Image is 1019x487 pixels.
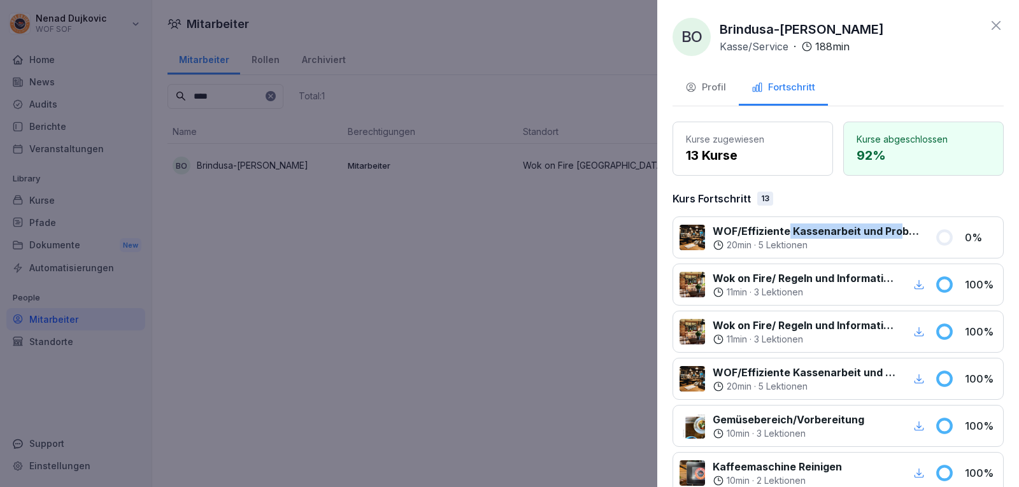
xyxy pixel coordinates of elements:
p: 100 % [965,418,997,434]
div: Profil [685,80,726,95]
p: 2 Lektionen [757,474,806,487]
p: 10 min [727,427,750,440]
p: Kaffeemaschine Reinigen [713,459,842,474]
div: Fortschritt [752,80,815,95]
div: · [720,39,850,54]
button: Profil [673,71,739,106]
p: 5 Lektionen [759,380,808,393]
p: 92 % [857,146,990,165]
p: Wok on Fire/ Regeln und Informationen [713,271,895,286]
p: Kasse/Service [720,39,788,54]
p: WOF/Effiziente Kassenarbeit und Problemlösungen [713,365,895,380]
div: BO [673,18,711,56]
p: 100 % [965,371,997,386]
p: 5 Lektionen [759,239,808,251]
p: 11 min [727,286,747,299]
p: Kurse zugewiesen [686,132,820,146]
p: 10 min [727,474,750,487]
p: 188 min [815,39,850,54]
p: Wok on Fire/ Regeln und Informationen [713,318,895,333]
p: 3 Lektionen [754,286,803,299]
p: 3 Lektionen [754,333,803,346]
p: 100 % [965,324,997,339]
div: · [713,286,895,299]
div: · [713,474,842,487]
p: WOF/Effiziente Kassenarbeit und Problemlösungen [713,223,920,239]
p: 100 % [965,465,997,481]
p: Kurse abgeschlossen [857,132,990,146]
div: · [713,239,920,251]
p: 0 % [965,230,997,245]
button: Fortschritt [739,71,828,106]
p: Brindusa-[PERSON_NAME] [720,20,884,39]
div: · [713,427,864,440]
div: · [713,333,895,346]
p: 20 min [727,380,752,393]
p: Kurs Fortschritt [673,191,751,206]
p: 20 min [727,239,752,251]
p: 13 Kurse [686,146,820,165]
p: 3 Lektionen [757,427,806,440]
div: 13 [757,192,773,206]
p: 11 min [727,333,747,346]
div: · [713,380,895,393]
p: 100 % [965,277,997,292]
p: Gemüsebereich/Vorbereitung [713,412,864,427]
